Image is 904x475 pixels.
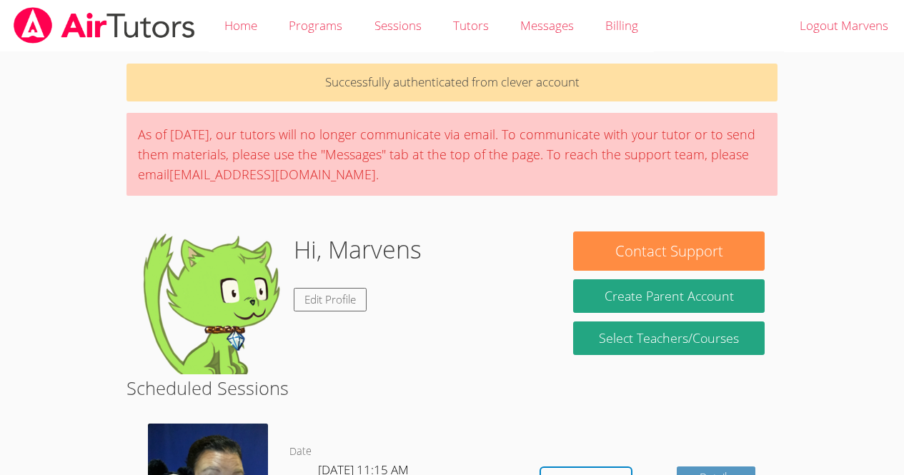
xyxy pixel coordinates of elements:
button: Contact Support [573,231,764,271]
button: Create Parent Account [573,279,764,313]
h2: Scheduled Sessions [126,374,778,401]
a: Edit Profile [294,288,367,311]
img: default.png [139,231,282,374]
p: Successfully authenticated from clever account [126,64,778,101]
span: Messages [520,17,574,34]
div: As of [DATE], our tutors will no longer communicate via email. To communicate with your tutor or ... [126,113,778,196]
dt: Date [289,443,312,461]
img: airtutors_banner-c4298cdbf04f3fff15de1276eac7730deb9818008684d7c2e4769d2f7ddbe033.png [12,7,197,44]
h1: Hi, Marvens [294,231,422,268]
a: Select Teachers/Courses [573,321,764,355]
